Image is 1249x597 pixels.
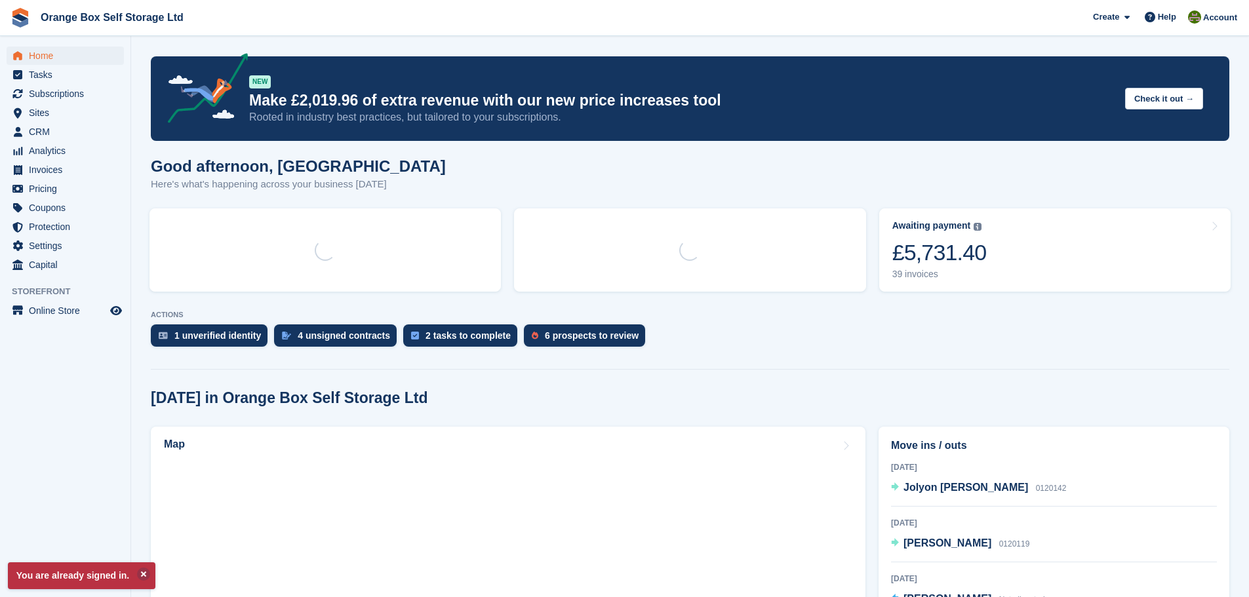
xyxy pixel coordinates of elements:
div: [DATE] [891,461,1217,473]
div: [DATE] [891,573,1217,585]
div: 4 unsigned contracts [298,330,390,341]
img: stora-icon-8386f47178a22dfd0bd8f6a31ec36ba5ce8667c1dd55bd0f319d3a0aa187defe.svg [10,8,30,28]
p: Rooted in industry best practices, but tailored to your subscriptions. [249,110,1115,125]
div: 6 prospects to review [545,330,639,341]
h2: Map [164,438,185,450]
span: Online Store [29,301,108,320]
img: icon-info-grey-7440780725fd019a000dd9b08b2336e03edf1995a4989e88bcd33f0948082b44.svg [974,223,981,231]
p: ACTIONS [151,311,1229,319]
a: 4 unsigned contracts [274,324,403,353]
img: price-adjustments-announcement-icon-8257ccfd72463d97f412b2fc003d46551f7dbcb40ab6d574587a9cd5c0d94... [157,53,248,128]
div: [DATE] [891,517,1217,529]
span: Invoices [29,161,108,179]
a: Orange Box Self Storage Ltd [35,7,189,28]
a: menu [7,218,124,236]
span: Create [1093,10,1119,24]
span: Coupons [29,199,108,217]
span: Sites [29,104,108,122]
span: Settings [29,237,108,255]
span: 0120142 [1036,484,1067,493]
a: menu [7,199,124,217]
p: You are already signed in. [8,562,155,589]
div: 2 tasks to complete [426,330,511,341]
div: £5,731.40 [892,239,987,266]
span: Jolyon [PERSON_NAME] [903,482,1028,493]
h2: [DATE] in Orange Box Self Storage Ltd [151,389,428,407]
img: Pippa White [1188,10,1201,24]
a: menu [7,237,124,255]
a: menu [7,123,124,141]
span: Help [1158,10,1176,24]
span: Tasks [29,66,108,84]
span: CRM [29,123,108,141]
p: Make £2,019.96 of extra revenue with our new price increases tool [249,91,1115,110]
div: Awaiting payment [892,220,971,231]
a: menu [7,85,124,103]
span: Account [1203,11,1237,24]
a: menu [7,104,124,122]
div: NEW [249,75,271,88]
img: contract_signature_icon-13c848040528278c33f63329250d36e43548de30e8caae1d1a13099fd9432cc5.svg [282,332,291,339]
a: Jolyon [PERSON_NAME] 0120142 [891,480,1066,497]
img: task-75834270c22a3079a89374b754ae025e5fb1db73e45f91037f5363f120a921f8.svg [411,332,419,339]
a: menu [7,47,124,65]
a: [PERSON_NAME] 0120119 [891,535,1029,552]
a: menu [7,142,124,160]
div: 39 invoices [892,269,987,280]
div: 1 unverified identity [174,330,261,341]
a: menu [7,161,124,179]
a: menu [7,180,124,198]
span: 0120119 [999,539,1030,549]
span: Protection [29,218,108,236]
a: menu [7,256,124,274]
span: Capital [29,256,108,274]
img: verify_identity-adf6edd0f0f0b5bbfe63781bf79b02c33cf7c696d77639b501bdc392416b5a36.svg [159,332,168,339]
a: Awaiting payment £5,731.40 39 invoices [879,208,1231,292]
a: Preview store [108,303,124,318]
span: Pricing [29,180,108,198]
a: 2 tasks to complete [403,324,524,353]
span: Analytics [29,142,108,160]
h2: Move ins / outs [891,438,1217,453]
a: menu [7,301,124,320]
span: Subscriptions [29,85,108,103]
a: menu [7,66,124,84]
h1: Good afternoon, [GEOGRAPHIC_DATA] [151,157,446,175]
a: 6 prospects to review [524,324,652,353]
span: [PERSON_NAME] [903,537,991,549]
a: 1 unverified identity [151,324,274,353]
button: Check it out → [1125,88,1203,109]
span: Storefront [12,285,130,298]
p: Here's what's happening across your business [DATE] [151,177,446,192]
img: prospect-51fa495bee0391a8d652442698ab0144808aea92771e9ea1ae160a38d050c398.svg [532,332,538,339]
span: Home [29,47,108,65]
